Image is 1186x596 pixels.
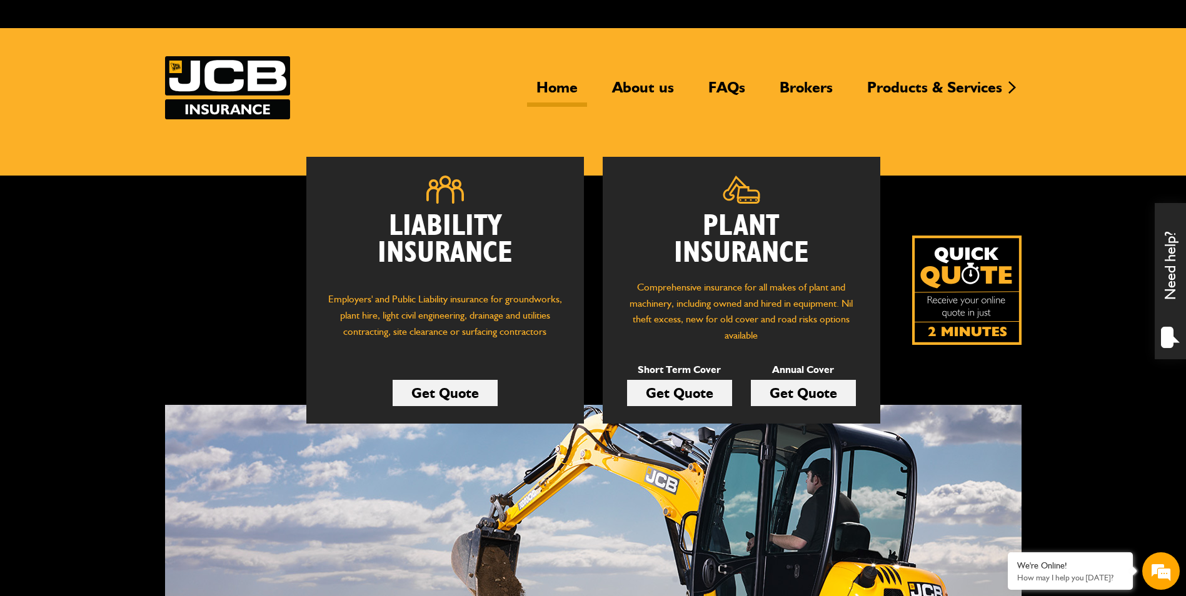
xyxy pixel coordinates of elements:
[621,279,862,343] p: Comprehensive insurance for all makes of plant and machinery, including owned and hired in equipm...
[393,380,498,406] a: Get Quote
[751,380,856,406] a: Get Quote
[912,236,1022,345] img: Quick Quote
[858,78,1012,107] a: Products & Services
[627,380,732,406] a: Get Quote
[325,213,565,279] h2: Liability Insurance
[165,56,290,119] a: JCB Insurance Services
[699,78,755,107] a: FAQs
[627,362,732,378] p: Short Term Cover
[603,78,683,107] a: About us
[1017,573,1123,582] p: How may I help you today?
[1155,203,1186,359] div: Need help?
[527,78,587,107] a: Home
[621,213,862,267] h2: Plant Insurance
[912,236,1022,345] a: Get your insurance quote isn just 2-minutes
[325,291,565,351] p: Employers' and Public Liability insurance for groundworks, plant hire, light civil engineering, d...
[1017,560,1123,571] div: We're Online!
[751,362,856,378] p: Annual Cover
[770,78,842,107] a: Brokers
[165,56,290,119] img: JCB Insurance Services logo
